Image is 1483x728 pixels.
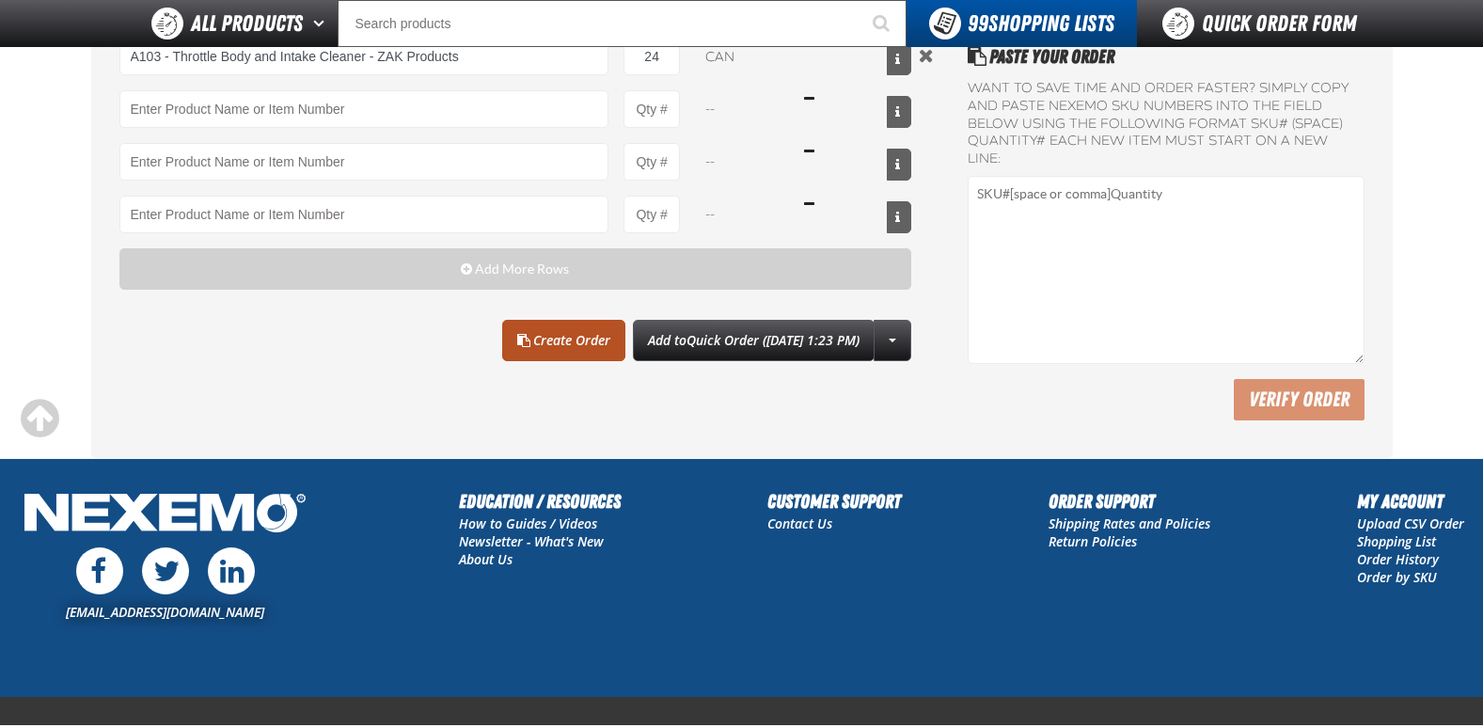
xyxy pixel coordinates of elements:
[623,38,680,75] input: Product Quantity
[1357,487,1464,515] h2: My Account
[459,487,621,515] h2: Education / Resources
[887,43,911,75] button: View All Prices
[887,201,911,233] button: View All Prices
[968,10,1114,37] span: Shopping Lists
[767,487,901,515] h2: Customer Support
[119,196,609,233] : Product
[1049,532,1137,550] a: Return Policies
[1357,568,1437,586] a: Order by SKU
[19,487,311,543] img: Nexemo Logo
[623,90,680,128] input: Product Quantity
[968,80,1364,168] label: Want to save time and order faster? Simply copy and paste NEXEMO SKU numbers into the field below...
[1049,514,1210,532] a: Shipping Rates and Policies
[968,10,988,37] strong: 99
[915,45,938,66] button: Remove the current row
[119,248,912,290] button: Add More Rows
[119,38,609,75] input: Product
[19,398,60,439] div: Scroll to the top
[767,514,832,532] a: Contact Us
[1357,550,1439,568] a: Order History
[1357,514,1464,532] a: Upload CSV Order
[695,38,789,75] select: Unit
[686,331,860,349] span: Quick Order ([DATE] 1:23 PM)
[968,42,1364,71] h2: Paste Your Order
[874,320,911,361] a: More Actions
[459,550,513,568] a: About Us
[459,532,604,550] a: Newsletter - What's New
[119,90,609,128] : Product
[623,196,680,233] input: Product Quantity
[66,603,264,621] a: [EMAIL_ADDRESS][DOMAIN_NAME]
[459,514,597,532] a: How to Guides / Videos
[887,149,911,181] button: View All Prices
[648,331,860,349] span: Add to
[623,143,680,181] input: Product Quantity
[119,143,609,181] : Product
[887,96,911,128] button: View All Prices
[502,320,625,361] a: Create Order
[475,261,569,277] span: Add More Rows
[633,320,875,361] button: Add toQuick Order ([DATE] 1:23 PM)
[1357,532,1436,550] a: Shopping List
[191,7,303,40] span: All Products
[1049,487,1210,515] h2: Order Support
